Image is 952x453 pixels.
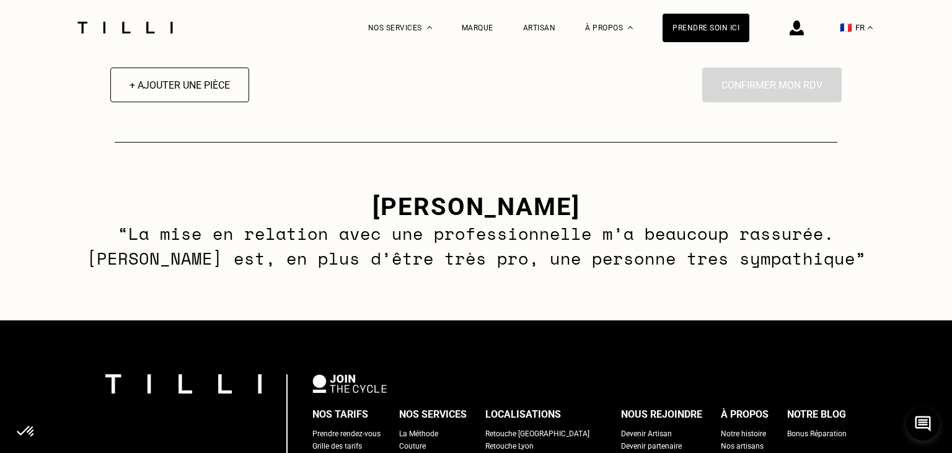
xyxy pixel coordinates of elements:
a: Artisan [523,24,556,32]
div: Nos tarifs [312,405,368,424]
img: Menu déroulant à propos [628,26,633,29]
a: Notre histoire [721,428,766,440]
span: 🇫🇷 [840,22,852,33]
button: + Ajouter une pièce [110,68,249,102]
div: À propos [721,405,769,424]
div: Notre blog [787,405,846,424]
img: logo Tilli [105,374,262,394]
img: menu déroulant [868,26,873,29]
a: Retouche Lyon [485,440,534,452]
a: Prendre soin ici [663,14,749,42]
div: Nous rejoindre [621,405,702,424]
img: logo Join The Cycle [312,374,387,393]
div: Nos services [399,405,467,424]
a: Retouche [GEOGRAPHIC_DATA] [485,428,589,440]
a: Prendre rendez-vous [312,428,381,440]
a: Marque [462,24,493,32]
a: La Méthode [399,428,438,440]
img: icône connexion [790,20,804,35]
h3: [PERSON_NAME] [84,192,868,221]
a: Devenir partenaire [621,440,682,452]
a: Bonus Réparation [787,428,847,440]
img: Menu déroulant [427,26,432,29]
a: Couture [399,440,426,452]
a: Devenir Artisan [621,428,672,440]
p: “La mise en relation avec une professionnelle m’a beaucoup rassurée. [PERSON_NAME] est, en plus d... [84,221,868,271]
a: Nos artisans [721,440,764,452]
img: Logo du service de couturière Tilli [73,22,177,33]
a: Grille des tarifs [312,440,362,452]
div: Localisations [485,405,561,424]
